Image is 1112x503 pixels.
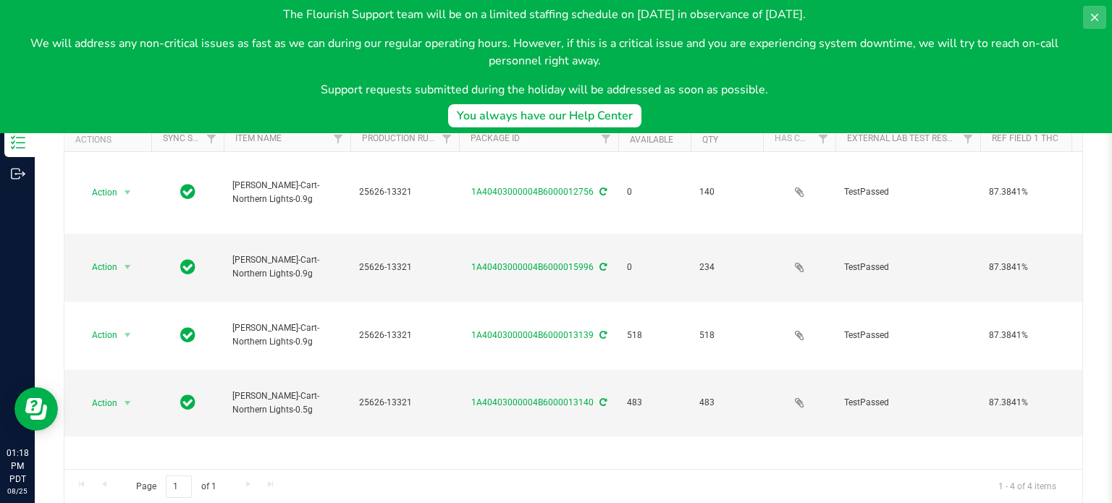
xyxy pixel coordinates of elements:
inline-svg: Inventory [11,135,25,150]
p: 01:18 PM PDT [7,447,28,486]
span: 87.3841% [989,185,1098,199]
span: 0 [627,185,682,199]
span: [PERSON_NAME]-Cart-Northern Lights-0.9g [232,321,342,349]
span: 140 [699,185,754,199]
span: Action [79,325,118,345]
inline-svg: Outbound [11,166,25,181]
p: Support requests submitted during the holiday will be addressed as soon as possible. [12,81,1077,98]
span: select [119,257,137,277]
a: 1A40403000004B6000012756 [471,187,594,197]
span: In Sync [180,257,195,277]
a: Ref Field 1 THC [992,133,1058,143]
span: Sync from Compliance System [597,262,607,272]
span: [PERSON_NAME]-Cart-Northern Lights-0.5g [232,389,342,417]
input: 1 [166,475,192,498]
span: Action [79,393,118,413]
a: Item Name [235,133,282,143]
a: Package ID [471,133,520,143]
span: TestPassed [844,185,972,199]
span: TestPassed [844,329,972,342]
span: In Sync [180,325,195,345]
span: TestPassed [844,261,972,274]
th: Has COA [763,127,835,152]
span: Sync from Compliance System [597,187,607,197]
p: The Flourish Support team will be on a limited staffing schedule on [DATE] in observance of [DATE]. [12,6,1077,23]
a: Filter [327,127,350,151]
a: Filter [435,127,459,151]
p: We will address any non-critical issues as fast as we can during our regular operating hours. How... [12,35,1077,69]
span: Sync from Compliance System [597,397,607,407]
a: Filter [594,127,618,151]
span: 234 [699,261,754,274]
span: 25626-13321 [359,185,450,199]
span: select [119,182,137,203]
span: 87.3841% [989,329,1098,342]
a: External Lab Test Result [847,133,961,143]
a: 1A40403000004B6000013139 [471,330,594,340]
a: Production Run [362,133,435,143]
span: 518 [627,329,682,342]
span: select [119,393,137,413]
span: 1 - 4 of 4 items [987,475,1068,497]
span: 25626-13321 [359,329,450,342]
span: [PERSON_NAME]-Cart-Northern Lights-0.9g [232,179,342,206]
span: 483 [699,396,754,410]
a: Filter [200,127,224,151]
a: Filter [956,127,980,151]
span: In Sync [180,182,195,202]
span: 87.3841% [989,396,1098,410]
span: 25626-13321 [359,261,450,274]
a: Filter [812,127,835,151]
a: 1A40403000004B6000013140 [471,397,594,407]
iframe: Resource center [14,387,58,431]
span: 518 [699,329,754,342]
span: Action [79,182,118,203]
span: In Sync [180,392,195,413]
div: Actions [75,135,146,145]
a: Qty [702,135,718,145]
a: 1A40403000004B6000015996 [471,262,594,272]
span: 0 [627,261,682,274]
span: Sync from Compliance System [597,330,607,340]
span: 25626-13321 [359,396,450,410]
span: select [119,325,137,345]
p: 08/25 [7,486,28,496]
span: [PERSON_NAME]-Cart-Northern Lights-0.9g [232,253,342,281]
div: You always have our Help Center [457,107,633,124]
a: Sync Status [163,133,219,143]
span: 483 [627,396,682,410]
span: Action [79,257,118,277]
span: Page of 1 [124,475,228,498]
span: TestPassed [844,396,972,410]
a: Available [630,135,673,145]
span: 87.3841% [989,261,1098,274]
